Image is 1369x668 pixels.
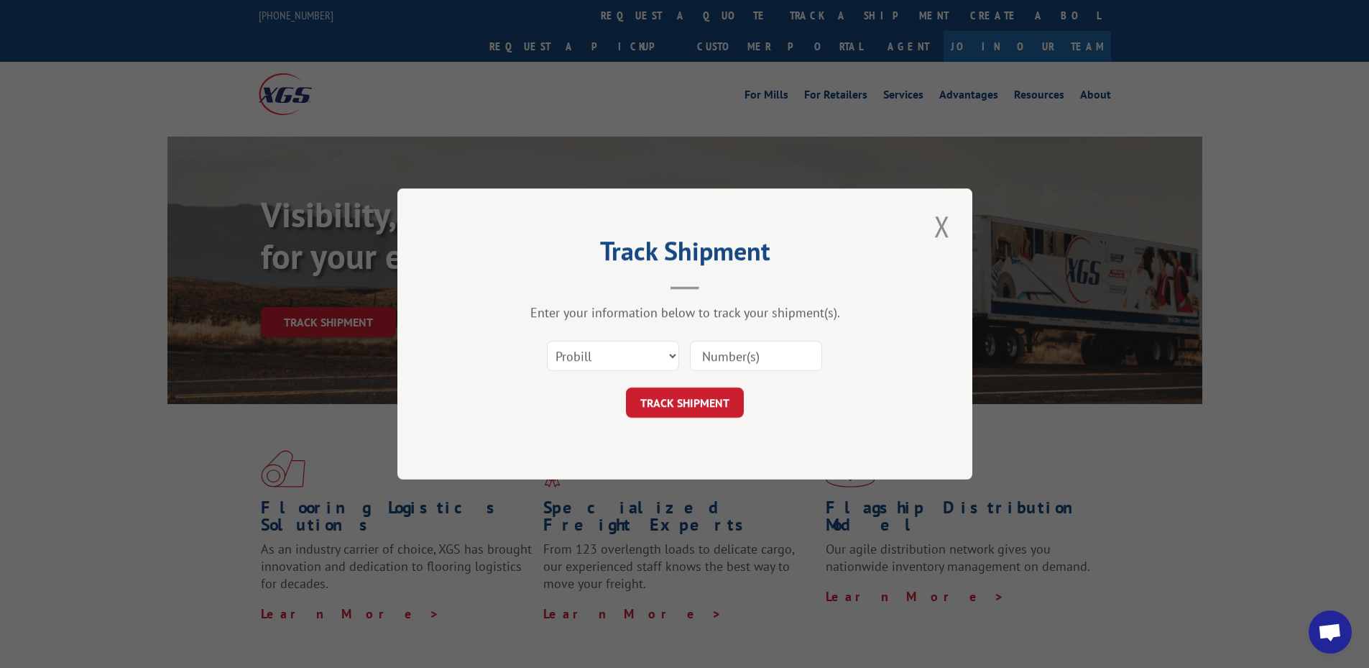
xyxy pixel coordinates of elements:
a: Open chat [1309,610,1352,654]
div: Enter your information below to track your shipment(s). [469,304,900,321]
button: TRACK SHIPMENT [626,388,744,418]
input: Number(s) [690,341,822,371]
button: Close modal [930,206,954,246]
h2: Track Shipment [469,241,900,268]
